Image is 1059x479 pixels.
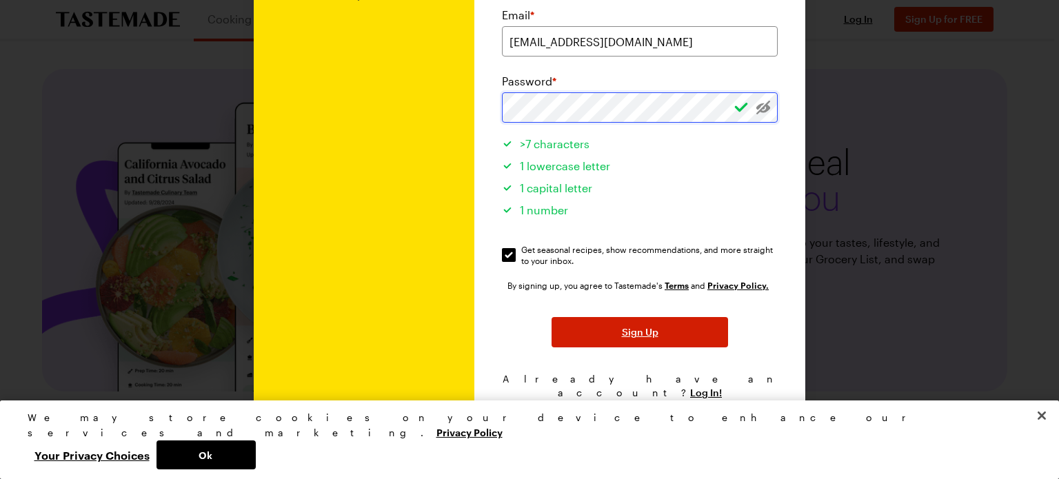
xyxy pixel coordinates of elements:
label: Password [502,73,556,90]
button: Your Privacy Choices [28,440,157,469]
a: More information about your privacy, opens in a new tab [436,425,503,438]
input: Get seasonal recipes, show recommendations, and more straight to your inbox. [502,248,516,262]
label: Email [502,7,534,23]
span: 1 lowercase letter [520,159,610,172]
button: Sign Up [552,317,728,347]
span: 1 capital letter [520,181,592,194]
button: Close [1027,400,1057,431]
div: Privacy [28,410,1020,469]
button: Log In! [690,386,722,400]
span: >7 characters [520,137,589,150]
a: Tastemade Terms of Service [665,279,689,291]
div: We may store cookies on your device to enhance our services and marketing. [28,410,1020,440]
span: Sign Up [622,325,658,339]
div: By signing up, you agree to Tastemade's and [507,278,772,292]
span: Already have an account? [503,373,778,398]
span: 1 number [520,203,568,216]
a: Tastemade Privacy Policy [707,279,769,291]
button: Ok [157,440,256,469]
span: Get seasonal recipes, show recommendations, and more straight to your inbox. [521,244,779,266]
